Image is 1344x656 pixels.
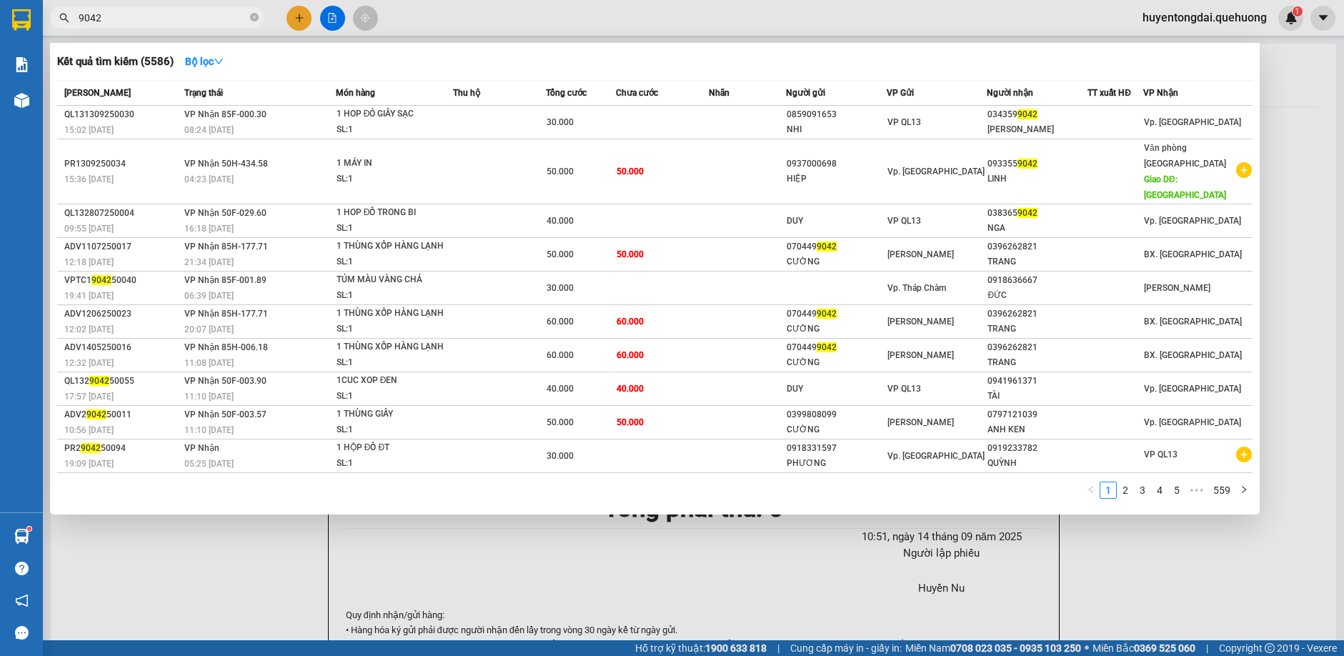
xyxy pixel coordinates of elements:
[547,117,574,127] span: 30.000
[1100,482,1117,499] li: 1
[987,172,1087,187] div: LINH
[337,288,444,304] div: SL: 1
[12,9,31,31] img: logo-vxr
[1169,482,1185,498] a: 5
[59,13,69,23] span: search
[787,214,886,229] div: DUY
[184,242,268,252] span: VP Nhận 85H-177.71
[91,275,111,285] span: 9042
[1017,109,1037,119] span: 9042
[787,456,886,471] div: PHƯƠNG
[1144,117,1241,127] span: Vp. [GEOGRAPHIC_DATA]
[1087,88,1131,98] span: TT xuất HĐ
[887,167,985,177] span: Vp. [GEOGRAPHIC_DATA]
[184,342,268,352] span: VP Nhận 85H-006.18
[214,56,224,66] span: down
[337,172,444,187] div: SL: 1
[1236,162,1252,178] span: plus-circle
[184,309,268,319] span: VP Nhận 85H-177.71
[987,206,1087,221] div: 038365
[64,273,180,288] div: VPTC1 50040
[184,208,267,218] span: VP Nhận 50F-029.60
[1144,449,1178,459] span: VP QL13
[14,93,29,108] img: warehouse-icon
[337,456,444,472] div: SL: 1
[709,88,730,98] span: Nhãn
[174,50,235,73] button: Bộ lọcdown
[64,174,114,184] span: 15:36 [DATE]
[64,324,114,334] span: 12:02 [DATE]
[787,340,886,355] div: 070449
[547,216,574,226] span: 40.000
[1144,417,1241,427] span: Vp. [GEOGRAPHIC_DATA]
[64,374,180,389] div: QL132 50055
[887,317,954,327] span: [PERSON_NAME]
[817,242,837,252] span: 9042
[1209,482,1235,498] a: 559
[64,425,114,435] span: 10:56 [DATE]
[1143,88,1178,98] span: VP Nhận
[184,174,234,184] span: 04:23 [DATE]
[787,156,886,172] div: 0937000698
[987,374,1087,389] div: 0941961371
[987,355,1087,370] div: TRANG
[787,322,886,337] div: CƯỜNG
[184,409,267,419] span: VP Nhận 50F-003.57
[184,324,234,334] span: 20:07 [DATE]
[337,389,444,404] div: SL: 1
[64,392,114,402] span: 17:57 [DATE]
[184,459,234,469] span: 05:25 [DATE]
[64,125,114,135] span: 15:02 [DATE]
[787,172,886,187] div: HIỆP
[1100,482,1116,498] a: 1
[15,594,29,607] span: notification
[1144,143,1226,169] span: Văn phòng [GEOGRAPHIC_DATA]
[64,459,114,469] span: 19:09 [DATE]
[787,307,886,322] div: 070449
[787,441,886,456] div: 0918331597
[1185,482,1208,499] li: Next 5 Pages
[1135,482,1150,498] a: 3
[887,417,954,427] span: [PERSON_NAME]
[987,156,1087,172] div: 093355
[1144,283,1210,293] span: [PERSON_NAME]
[337,254,444,270] div: SL: 1
[18,92,79,159] b: An Anh Limousine
[1017,159,1037,169] span: 9042
[887,216,921,226] span: VP QL13
[1144,216,1241,226] span: Vp. [GEOGRAPHIC_DATA]
[787,422,886,437] div: CƯỜNG
[787,382,886,397] div: DUY
[987,122,1087,137] div: [PERSON_NAME]
[547,451,574,461] span: 30.000
[337,205,444,221] div: 1 HOP ĐỒ TRONG BI
[887,283,946,293] span: Vp. Tháp Chàm
[64,407,180,422] div: ADV2 50011
[64,358,114,368] span: 12:32 [DATE]
[817,309,837,319] span: 9042
[617,350,644,360] span: 60.000
[1134,482,1151,499] li: 3
[987,307,1087,322] div: 0396262821
[64,224,114,234] span: 09:55 [DATE]
[184,291,234,301] span: 06:39 [DATE]
[987,340,1087,355] div: 0396262821
[787,254,886,269] div: CƯỜNG
[64,307,180,322] div: ADV1206250023
[89,376,109,386] span: 9042
[547,283,574,293] span: 30.000
[1151,482,1168,499] li: 4
[887,451,985,461] span: Vp. [GEOGRAPHIC_DATA]
[887,117,921,127] span: VP QL13
[1235,482,1253,499] button: right
[250,13,259,21] span: close-circle
[617,249,644,259] span: 50.000
[1152,482,1168,498] a: 4
[337,339,444,355] div: 1 THÙNG XỐP HÀNG LẠNH
[64,206,180,221] div: QL132807250004
[184,159,268,169] span: VP Nhận 50H-434.58
[14,529,29,544] img: warehouse-icon
[547,167,574,177] span: 50.000
[987,273,1087,288] div: 0918636667
[64,107,180,122] div: QL131309250030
